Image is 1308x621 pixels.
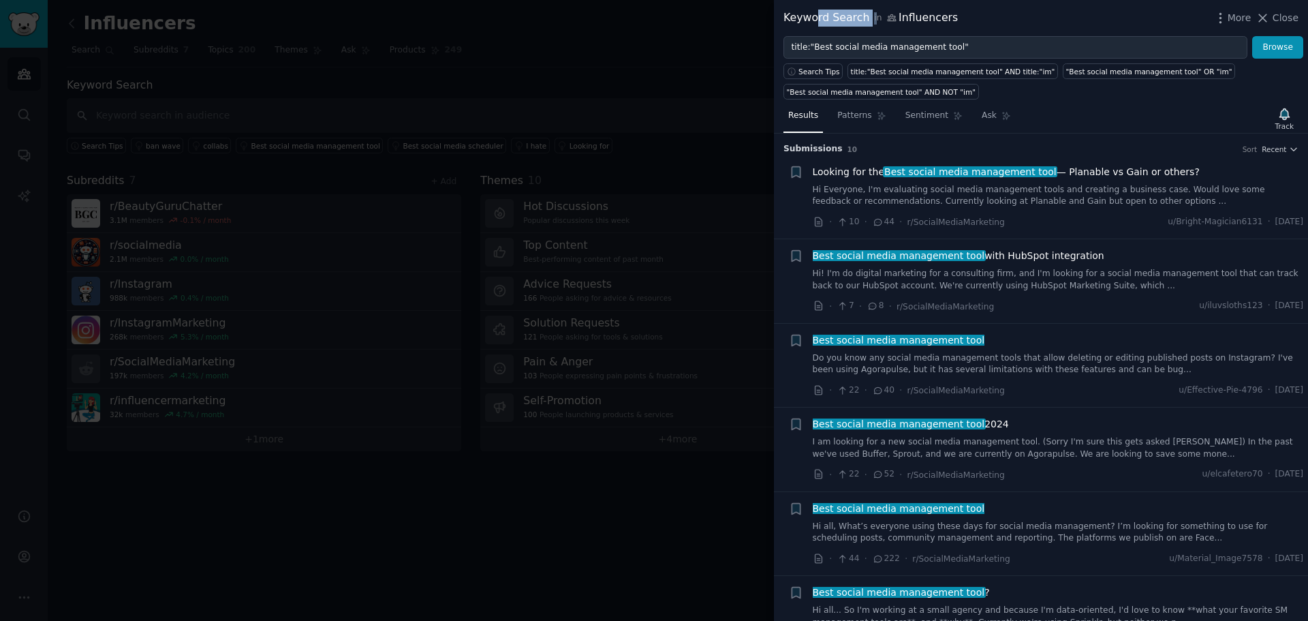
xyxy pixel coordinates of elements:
[813,586,990,600] span: ?
[1262,145,1286,154] span: Recent
[859,299,862,314] span: ·
[811,503,986,514] span: Best social media management tool
[1213,11,1251,25] button: More
[783,10,958,27] div: Keyword Search Influencers
[829,299,832,314] span: ·
[872,468,894,481] span: 52
[982,110,997,122] span: Ask
[905,110,948,122] span: Sentiment
[905,551,907,566] span: ·
[829,215,832,229] span: ·
[1169,553,1262,565] span: u/Material_Image7578
[1268,553,1271,565] span: ·
[811,419,986,429] span: Best social media management tool
[837,216,859,228] span: 10
[847,145,858,153] span: 10
[901,105,967,133] a: Sentiment
[1273,11,1298,25] span: Close
[1228,11,1251,25] span: More
[813,249,1104,263] span: with HubSpot integration
[1199,300,1262,312] span: u/iluvsloths123
[872,384,894,397] span: 40
[829,468,832,482] span: ·
[783,84,979,100] a: "Best social media management tool" AND NOT "im"
[1243,145,1258,154] div: Sort
[1275,300,1303,312] span: [DATE]
[783,105,823,133] a: Results
[907,470,1005,480] span: r/SocialMediaMarketing
[1065,67,1232,76] div: "Best social media management tool" OR "im"
[889,299,892,314] span: ·
[1275,216,1303,228] span: [DATE]
[1262,145,1298,154] button: Recent
[1268,216,1271,228] span: ·
[837,110,871,122] span: Patterns
[847,63,1058,79] a: title:"Best social media management tool" AND title:"im"
[1275,553,1303,565] span: [DATE]
[865,383,867,397] span: ·
[837,553,859,565] span: 44
[872,553,900,565] span: 222
[1275,468,1303,481] span: [DATE]
[837,384,859,397] span: 22
[787,87,976,97] div: "Best social media management tool" AND NOT "im"
[907,217,1005,227] span: r/SocialMediaMarketing
[813,165,1200,179] a: Looking for theBest social media management tool— Planable vs Gain or others?
[899,468,902,482] span: ·
[813,165,1200,179] span: Looking for the — Planable vs Gain or others?
[798,67,840,76] span: Search Tips
[813,417,1009,431] span: 2024
[829,383,832,397] span: ·
[811,250,986,261] span: Best social media management tool
[872,216,894,228] span: 44
[867,300,884,312] span: 8
[1268,468,1271,481] span: ·
[907,386,1005,395] span: r/SocialMediaMarketing
[1275,121,1294,131] div: Track
[813,436,1304,460] a: I am looking for a new social media management tool. (Sorry I'm sure this gets asked [PERSON_NAME...
[899,383,902,397] span: ·
[1202,468,1263,481] span: u/elcafetero70
[813,586,990,600] a: Best social media management tool?
[1179,384,1262,397] span: u/Effective-Pie-4796
[813,521,1304,545] a: Hi all, What’s everyone using these days for social media management? I’m looking for something t...
[865,551,867,566] span: ·
[813,249,1104,263] a: Best social media management toolwith HubSpot integration
[1168,216,1262,228] span: u/Bright-Magician6131
[865,215,867,229] span: ·
[837,468,859,481] span: 22
[1268,300,1271,312] span: ·
[1252,36,1303,59] button: Browse
[788,110,818,122] span: Results
[977,105,1016,133] a: Ask
[865,468,867,482] span: ·
[813,417,1009,431] a: Best social media management tool2024
[897,302,994,312] span: r/SocialMediaMarketing
[813,184,1304,208] a: Hi Everyone, I'm evaluating social media management tools and creating a business case. Would lov...
[832,105,890,133] a: Patterns
[874,12,882,25] span: in
[783,143,843,155] span: Submission s
[899,215,902,229] span: ·
[783,63,843,79] button: Search Tips
[829,551,832,566] span: ·
[851,67,1055,76] div: title:"Best social media management tool" AND title:"im"
[1063,63,1235,79] a: "Best social media management tool" OR "im"
[1275,384,1303,397] span: [DATE]
[783,36,1247,59] input: Try a keyword related to your business
[811,587,986,598] span: Best social media management tool
[813,268,1304,292] a: Hi! I'm do digital marketing for a consulting firm, and I'm looking for a social media management...
[837,300,854,312] span: 7
[813,333,985,348] a: Best social media management tool
[883,166,1057,177] span: Best social media management tool
[813,352,1304,376] a: Do you know any social media management tools that allow deleting or editing published posts on I...
[811,335,986,346] span: Best social media management tool
[912,554,1010,564] span: r/SocialMediaMarketing
[1268,384,1271,397] span: ·
[1256,11,1298,25] button: Close
[1271,104,1298,133] button: Track
[813,502,985,516] a: Best social media management tool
